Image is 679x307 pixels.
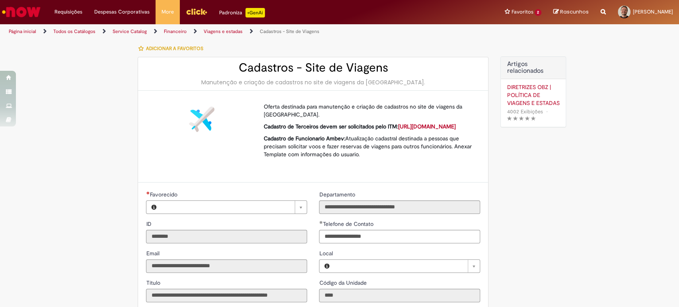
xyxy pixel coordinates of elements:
[6,24,447,39] ul: Trilhas de página
[146,220,153,228] label: Somente leitura - ID
[146,45,203,52] span: Adicionar a Favoritos
[146,289,307,302] input: Título
[319,191,356,198] span: Somente leitura - Departamento
[1,4,42,20] img: ServiceNow
[164,28,187,35] a: Financeiro
[560,8,589,16] span: Rascunhos
[146,61,480,74] h2: Cadastros - Site de Viagens
[263,123,455,130] strong: Cadastro de Terceiros devem ser solicitados pelo ITM:
[146,250,161,257] span: Somente leitura - Email
[633,8,673,15] span: [PERSON_NAME]
[146,201,161,214] button: Favorecido, Visualizar este registro
[186,6,207,17] img: click_logo_yellow_360x200.png
[319,230,480,243] input: Telefone de Contato
[146,191,150,194] span: Necessários
[113,28,147,35] a: Service Catalog
[319,200,480,214] input: Departamento
[507,83,560,107] a: DIRETRIZES OBZ | POLÍTICA DE VIAGENS E ESTADAS
[146,279,161,286] span: Somente leitura - Título
[319,190,356,198] label: Somente leitura - Departamento
[245,8,265,17] p: +GenAi
[507,61,560,75] h3: Artigos relacionados
[219,8,265,17] div: Padroniza
[146,78,480,86] div: Manutenção e criação de cadastros no site de viagens da [GEOGRAPHIC_DATA].
[150,191,179,198] span: Necessários - Favorecido
[319,250,334,257] span: Local
[204,28,243,35] a: Viagens e estadas
[9,28,36,35] a: Página inicial
[263,103,474,119] p: Oferta destinada para manutenção e criação de cadastros no site de viagens da [GEOGRAPHIC_DATA].
[263,134,474,158] p: Atualização cadastral destinada a pessoas que precisam solicitar voos e fazer reservas de viagens...
[263,135,345,142] strong: Cadastro de Funcionario Ambev:
[398,123,455,130] a: [URL][DOMAIN_NAME]
[507,108,543,115] span: 4002 Exibições
[511,8,533,16] span: Favoritos
[161,8,174,16] span: More
[319,279,368,287] label: Somente leitura - Código da Unidade
[161,201,307,214] a: Limpar campo Favorecido
[53,28,95,35] a: Todos os Catálogos
[138,40,207,57] button: Adicionar a Favoritos
[319,279,368,286] span: Somente leitura - Código da Unidade
[189,107,214,132] img: Cadastros - Site de Viagens
[535,9,541,16] span: 2
[146,230,307,243] input: ID
[319,260,334,272] button: Local, Visualizar este registro
[319,221,323,224] span: Obrigatório Preenchido
[553,8,589,16] a: Rascunhos
[334,260,480,272] a: Limpar campo Local
[94,8,150,16] span: Despesas Corporativas
[146,249,161,257] label: Somente leitura - Email
[146,259,307,273] input: Email
[146,279,161,287] label: Somente leitura - Título
[319,289,480,302] input: Código da Unidade
[54,8,82,16] span: Requisições
[323,220,375,227] span: Telefone de Contato
[544,106,549,117] span: •
[260,28,319,35] a: Cadastros - Site de Viagens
